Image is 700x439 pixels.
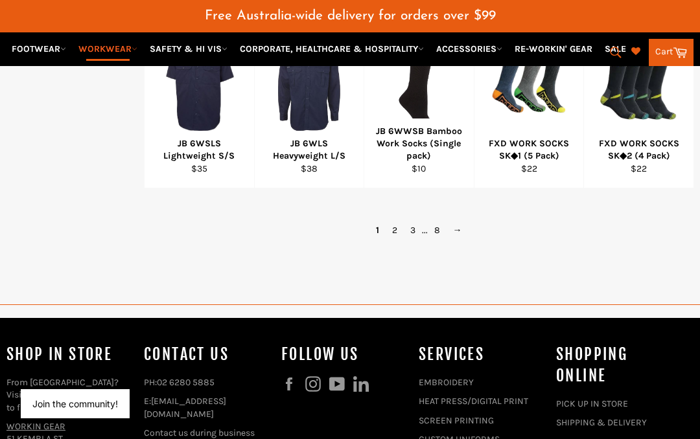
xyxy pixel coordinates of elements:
a: ACCESSORIES [431,38,507,60]
div: $22 [482,163,576,175]
div: $35 [153,163,246,175]
div: $10 [373,163,466,175]
a: FXD WORK SOCKS SK◆1 (5 Pack) - Workin' Gear FXD WORK SOCKS SK◆1 (5 Pack) $22 [474,3,584,188]
div: JB 6WSLS Lightweight S/S [153,137,246,163]
a: SAFETY & HI VIS [145,38,233,60]
a: JB 6WSL Lightweight S/S - Workin' Gear JB 6WSLS Lightweight S/S $35 [144,3,254,188]
a: 3 [404,221,422,240]
div: JB 6WWSB Bamboo Work Socks (Single pack) [373,125,466,163]
a: 8 [428,221,447,240]
div: $38 [262,163,356,175]
a: [EMAIL_ADDRESS][DOMAIN_NAME] [144,396,226,419]
a: WORKIN GEAR [6,421,65,432]
span: ... [422,225,428,236]
a: EMBROIDERY [419,377,474,388]
h4: Contact Us [144,344,268,365]
a: JB 6WWSB Bamboo Work Socks (Single pack) - Workin' Gear JB 6WWSB Bamboo Work Socks (Single pack) $10 [364,3,474,188]
div: FXD WORK SOCKS SK◆2 (4 Pack) [592,137,686,163]
span: Free Australia-wide delivery for orders over $99 [205,9,496,23]
a: JB 6WLS Heavyweight L/S - Workin' Gear JB 6WLS Heavyweight L/S $38 [254,3,364,188]
img: JB 6WSL Lightweight S/S - Workin' Gear [161,39,238,133]
a: PICK UP IN STORE [556,398,628,409]
h4: Follow us [281,344,406,365]
h4: SHOPPING ONLINE [556,344,681,387]
img: JB 6WWSB Bamboo Work Socks (Single pack) - Workin' Gear [380,39,458,133]
h4: Shop In Store [6,344,131,365]
img: FXD WORK SOCKS SK◆2 (4 Pack) - Workin' Gear [600,28,677,143]
span: 1 [369,221,386,240]
img: FXD WORK SOCKS SK◆1 (5 Pack) - Workin' Gear [491,28,568,143]
div: FXD WORK SOCKS SK◆1 (5 Pack) [482,137,576,163]
h4: services [419,344,543,365]
a: SCREEN PRINTING [419,415,494,426]
a: FXD WORK SOCKS SK◆2 (4 Pack) - Workin' Gear FXD WORK SOCKS SK◆2 (4 Pack) $22 [583,3,694,188]
div: JB 6WLS Heavyweight L/S [262,137,356,163]
a: 2 [386,221,404,240]
p: From [GEOGRAPHIC_DATA]? Visit us in store 6 days a week to find the perfect fit. [6,376,131,414]
a: WORKWEAR [73,38,143,60]
a: SHIPPING & DELIVERY [556,417,647,428]
button: Join the community! [32,398,118,409]
p: E: [144,395,268,420]
div: $22 [592,163,686,175]
a: RE-WORKIN' GEAR [509,38,598,60]
a: → [447,221,469,240]
a: CORPORATE, HEALTHCARE & HOSPITALITY [235,38,429,60]
a: 02 6280 5885 [157,377,215,388]
img: JB 6WLS Heavyweight L/S - Workin' Gear [271,39,348,133]
a: FOOTWEAR [6,38,71,60]
a: HEAT PRESS/DIGITAL PRINT [419,396,528,407]
p: PH: [144,376,268,388]
a: Cart [649,39,694,66]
